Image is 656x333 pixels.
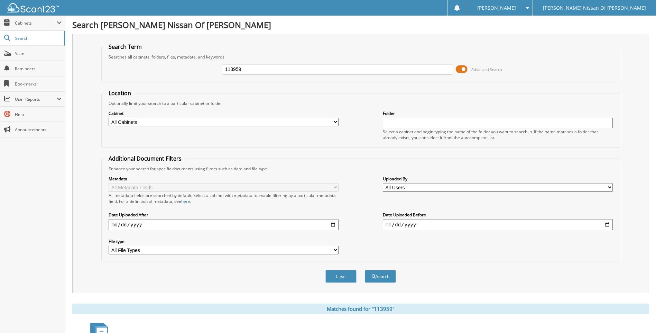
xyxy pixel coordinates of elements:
[15,111,62,117] span: Help
[105,54,616,60] div: Searches all cabinets, folders, files, metadata, and keywords
[105,100,616,106] div: Optionally limit your search to a particular cabinet or folder
[72,304,649,314] div: Matches found for "113959"
[109,176,339,182] label: Metadata
[109,219,339,230] input: start
[471,67,502,72] span: Advanced Search
[15,35,61,41] span: Search
[383,176,613,182] label: Uploaded By
[325,270,357,283] button: Clear
[383,129,613,141] div: Select a cabinet and begin typing the name of the folder you want to search in. If the name match...
[72,19,649,30] h1: Search [PERSON_NAME] Nissan Of [PERSON_NAME]
[383,219,613,230] input: end
[365,270,396,283] button: Search
[105,43,145,51] legend: Search Term
[15,20,57,26] span: Cabinets
[543,6,646,10] span: [PERSON_NAME] Nissan Of [PERSON_NAME]
[383,212,613,218] label: Date Uploaded Before
[15,81,62,87] span: Bookmarks
[383,110,613,116] label: Folder
[7,3,59,12] img: scan123-logo-white.svg
[15,96,57,102] span: User Reports
[15,66,62,72] span: Reminders
[181,198,190,204] a: here
[109,212,339,218] label: Date Uploaded After
[109,192,339,204] div: All metadata fields are searched by default. Select a cabinet with metadata to enable filtering b...
[109,238,339,244] label: File type
[109,110,339,116] label: Cabinet
[477,6,516,10] span: [PERSON_NAME]
[105,166,616,172] div: Enhance your search for specific documents using filters such as date and file type.
[105,89,135,97] legend: Location
[105,155,185,162] legend: Additional Document Filters
[15,51,62,56] span: Scan
[15,127,62,133] span: Announcements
